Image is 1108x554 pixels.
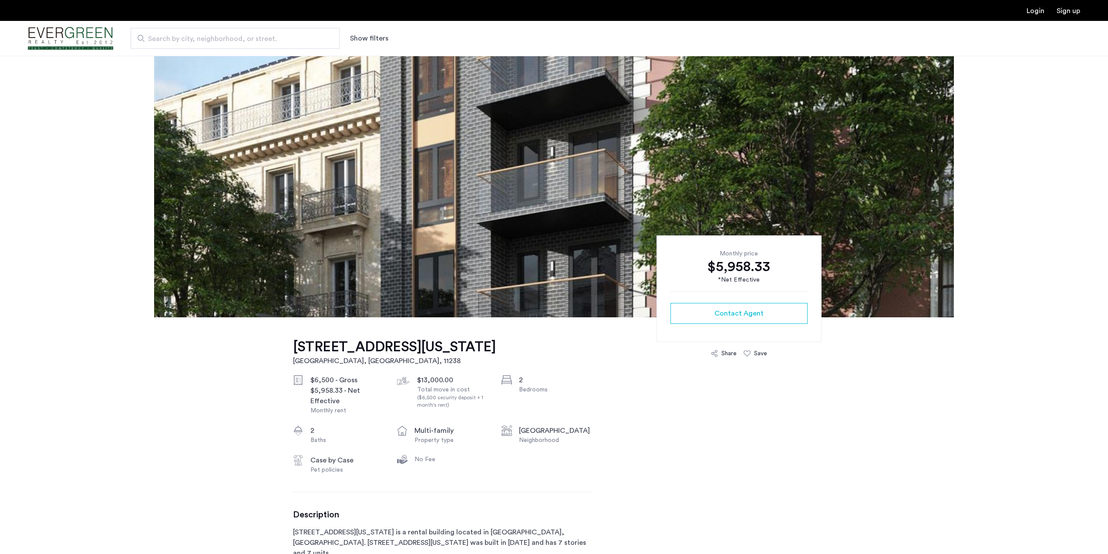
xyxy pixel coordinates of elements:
div: multi-family [414,425,488,436]
a: Login [1027,7,1044,14]
div: Total move in cost [417,385,490,409]
span: Search by city, neighborhood, or street. [148,34,315,44]
button: Show or hide filters [350,33,388,44]
div: Monthly price [670,249,808,258]
div: Neighborhood [519,436,592,445]
div: Monthly rent [310,406,384,415]
div: Baths [310,436,384,445]
div: Property type [414,436,488,445]
span: Contact Agent [714,308,764,319]
div: 2 [519,375,592,385]
div: *Net Effective [670,275,808,285]
h1: [STREET_ADDRESS][US_STATE] [293,338,495,356]
div: ($6,500 security deposit + 1 month's rent) [417,394,490,409]
img: logo [28,22,113,55]
div: Bedrooms [519,385,592,394]
div: $13,000.00 [417,375,490,385]
div: No Fee [414,455,488,464]
div: Share [721,349,737,358]
div: [GEOGRAPHIC_DATA] [519,425,592,436]
div: 2 [310,425,384,436]
a: Registration [1057,7,1080,14]
div: $5,958.33 [670,258,808,275]
div: Pet policies [310,466,384,474]
button: button [670,303,808,324]
div: $6,500 - Gross [310,375,384,385]
h3: Description [293,510,592,520]
h2: [GEOGRAPHIC_DATA], [GEOGRAPHIC_DATA] , 11238 [293,356,495,366]
div: Case by Case [310,455,384,466]
div: Save [754,349,767,358]
div: $5,958.33 - Net Effective [310,385,384,406]
a: Cazamio Logo [28,22,113,55]
a: [STREET_ADDRESS][US_STATE][GEOGRAPHIC_DATA], [GEOGRAPHIC_DATA], 11238 [293,338,495,366]
input: Apartment Search [131,28,340,49]
img: apartment [154,56,954,317]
